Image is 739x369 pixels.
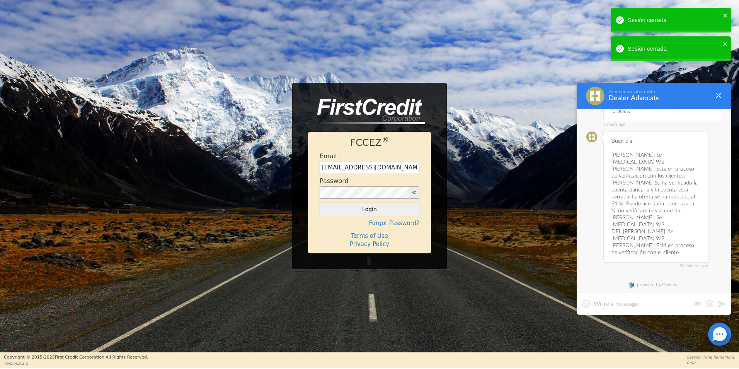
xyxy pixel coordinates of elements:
[687,354,735,360] p: Session Time Remaining:
[604,122,722,127] span: 1 hours ago
[4,360,148,366] p: Version 3.2.2
[608,94,710,102] div: Dealer Advocate
[723,11,728,20] button: close
[603,131,708,263] div: Buen dia, [PERSON_NAME]: Se [MEDICAL_DATA] 9/2 [PERSON_NAME]: Está en proceso de verificación con...
[320,177,349,184] h4: Password
[320,203,419,216] button: Login
[320,220,419,227] h4: Forgot Password?
[4,354,148,361] p: Copyright © 2015- 2025 First Credit Corporation.
[628,44,720,53] div: Sesión cerrada
[106,355,148,360] span: All Rights Reserved.
[604,264,708,268] span: 50 minutes ago
[320,241,419,248] h4: Privacy Policy
[624,279,684,290] a: powered by Coview
[608,89,710,94] div: Your conversation with
[320,186,409,199] input: password
[320,162,419,173] input: Enter email
[723,39,728,48] button: close
[320,152,337,160] h4: Email
[308,99,425,124] img: logo-CMu_cnol.png
[320,232,419,239] h4: Terms of Use
[320,137,419,149] h1: FCCEZ
[382,136,389,144] sup: ®
[687,360,735,366] p: 0:00
[628,16,720,25] div: Sesión cerrada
